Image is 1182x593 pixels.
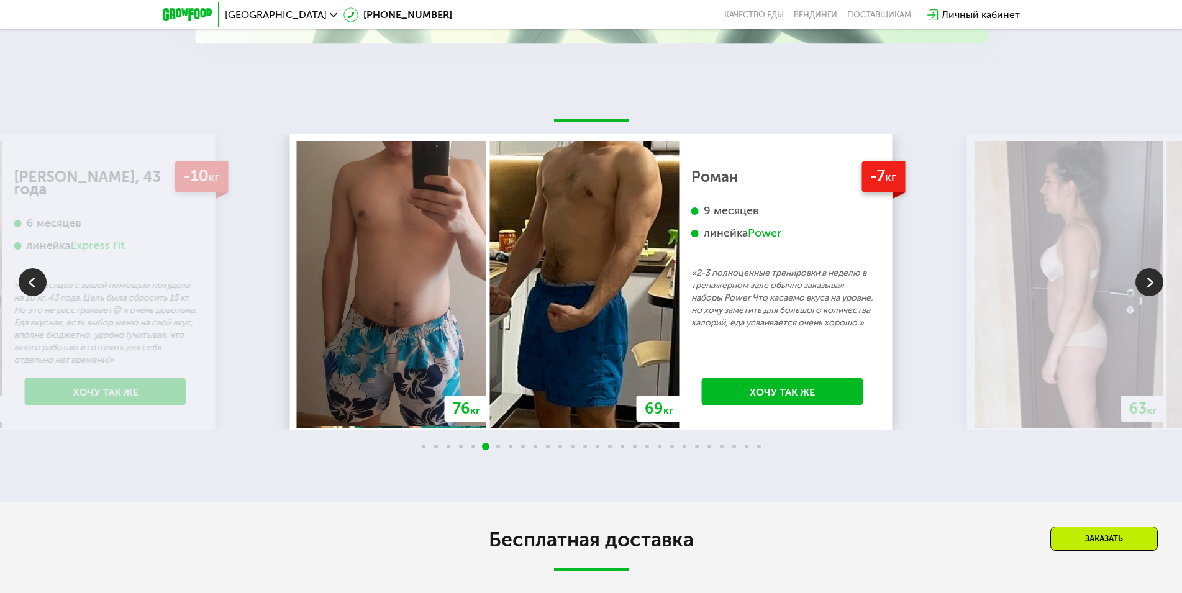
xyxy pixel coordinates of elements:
[663,404,673,416] span: кг
[19,268,47,296] img: Slide left
[942,7,1020,22] div: Личный кабинет
[724,10,784,20] a: Качество еды
[861,161,905,192] div: -7
[14,216,197,230] div: 6 месяцев
[1121,396,1165,422] div: 63
[885,170,896,184] span: кг
[225,10,327,20] span: [GEOGRAPHIC_DATA]
[691,226,874,240] div: линейка
[14,279,197,366] p: «За 6 месяцев с вашей помощью похудела на 10 кг. 43 года. Цель была сбросить 15 кг. Но это не рас...
[343,7,452,22] a: [PHONE_NUMBER]
[14,238,197,253] div: линейка
[691,267,874,329] p: «2-3 полноценные тренировки в неделю в тренажерном зале обычно заказывал наборы Power Что касаемо...
[847,10,911,20] div: поставщикам
[71,238,125,253] div: Express Fit
[1050,527,1158,551] div: Заказать
[748,226,781,240] div: Power
[1147,404,1157,416] span: кг
[445,396,488,422] div: 76
[691,171,874,183] div: Роман
[702,378,863,405] a: Хочу так же
[637,396,681,422] div: 69
[794,10,837,20] a: Вендинги
[208,170,219,184] span: кг
[14,171,197,196] div: [PERSON_NAME], 43 года
[25,378,186,405] a: Хочу так же
[1135,268,1163,296] img: Slide right
[175,161,228,192] div: -10
[243,527,939,552] h2: Бесплатная доставка
[691,204,874,218] div: 9 месяцев
[470,404,480,416] span: кг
